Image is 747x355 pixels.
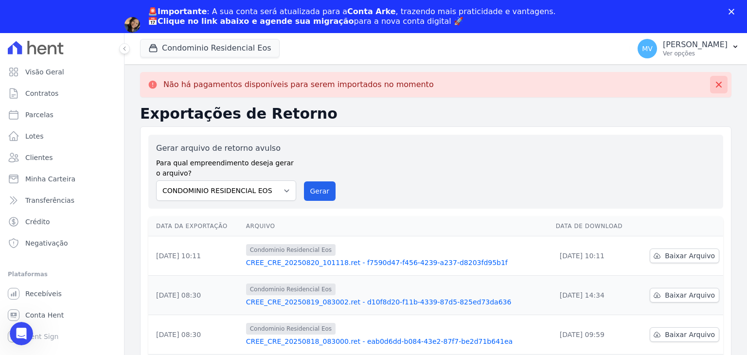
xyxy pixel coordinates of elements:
[158,17,354,26] b: Clique no link abaixo e agende sua migração
[246,244,336,256] span: Condominio Residencial Eos
[246,284,336,295] span: Condominio Residencial Eos
[347,7,395,16] b: Conta Arke
[25,174,75,184] span: Minha Carteira
[242,216,552,236] th: Arquivo
[156,154,296,178] label: Para qual empreendimento deseja gerar o arquivo?
[140,39,280,57] button: Condominio Residencial Eos
[25,131,44,141] span: Lotes
[642,45,653,52] span: MV
[25,289,62,299] span: Recebíveis
[4,105,120,124] a: Parcelas
[156,142,296,154] label: Gerar arquivo de retorno avulso
[148,315,242,355] td: [DATE] 08:30
[163,80,434,89] p: Não há pagamentos disponíveis para serem importados no momento
[4,233,120,253] a: Negativação
[304,181,336,201] button: Gerar
[148,32,228,43] a: Agendar migração
[25,238,68,248] span: Negativação
[124,17,140,33] img: Profile image for Adriane
[552,236,636,276] td: [DATE] 10:11
[148,276,242,315] td: [DATE] 08:30
[148,7,556,26] div: : A sua conta será atualizada para a , trazendo mais praticidade e vantagens. 📅 para a nova conta...
[663,50,728,57] p: Ver opções
[729,9,738,15] div: Fechar
[650,288,719,302] a: Baixar Arquivo
[25,217,50,227] span: Crédito
[4,169,120,189] a: Minha Carteira
[148,216,242,236] th: Data da Exportação
[4,191,120,210] a: Transferências
[663,40,728,50] p: [PERSON_NAME]
[148,7,207,16] b: 🚨Importante
[665,330,715,339] span: Baixar Arquivo
[25,310,64,320] span: Conta Hent
[246,258,548,267] a: CREE_CRE_20250820_101118.ret - f7590d47-f456-4239-a237-d8203fd95b1f
[4,148,120,167] a: Clientes
[25,153,53,162] span: Clientes
[650,327,719,342] a: Baixar Arquivo
[4,84,120,103] a: Contratos
[25,110,53,120] span: Parcelas
[10,322,33,345] iframe: Intercom live chat
[552,315,636,355] td: [DATE] 09:59
[665,251,715,261] span: Baixar Arquivo
[246,297,548,307] a: CREE_CRE_20250819_083002.ret - d10f8d20-f11b-4339-87d5-825ed73da636
[552,276,636,315] td: [DATE] 14:34
[4,62,120,82] a: Visão Geral
[665,290,715,300] span: Baixar Arquivo
[148,236,242,276] td: [DATE] 10:11
[246,337,548,346] a: CREE_CRE_20250818_083000.ret - eab0d6dd-b084-43e2-87f7-be2d71b641ea
[4,284,120,303] a: Recebíveis
[4,212,120,231] a: Crédito
[246,323,336,335] span: Condominio Residencial Eos
[4,305,120,325] a: Conta Hent
[8,268,116,280] div: Plataformas
[25,195,74,205] span: Transferências
[4,126,120,146] a: Lotes
[140,105,731,123] h2: Exportações de Retorno
[25,89,58,98] span: Contratos
[25,67,64,77] span: Visão Geral
[630,35,747,62] button: MV [PERSON_NAME] Ver opções
[650,248,719,263] a: Baixar Arquivo
[552,216,636,236] th: Data de Download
